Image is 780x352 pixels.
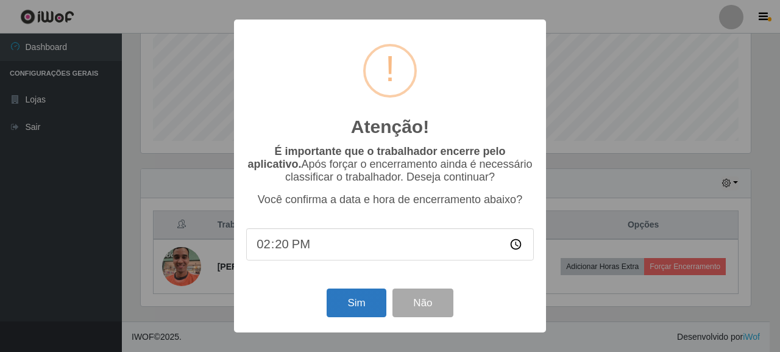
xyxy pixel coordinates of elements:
button: Sim [327,289,386,317]
p: Após forçar o encerramento ainda é necessário classificar o trabalhador. Deseja continuar? [246,145,534,184]
button: Não [392,289,453,317]
b: É importante que o trabalhador encerre pelo aplicativo. [247,145,505,170]
p: Você confirma a data e hora de encerramento abaixo? [246,193,534,206]
h2: Atenção! [351,116,429,138]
